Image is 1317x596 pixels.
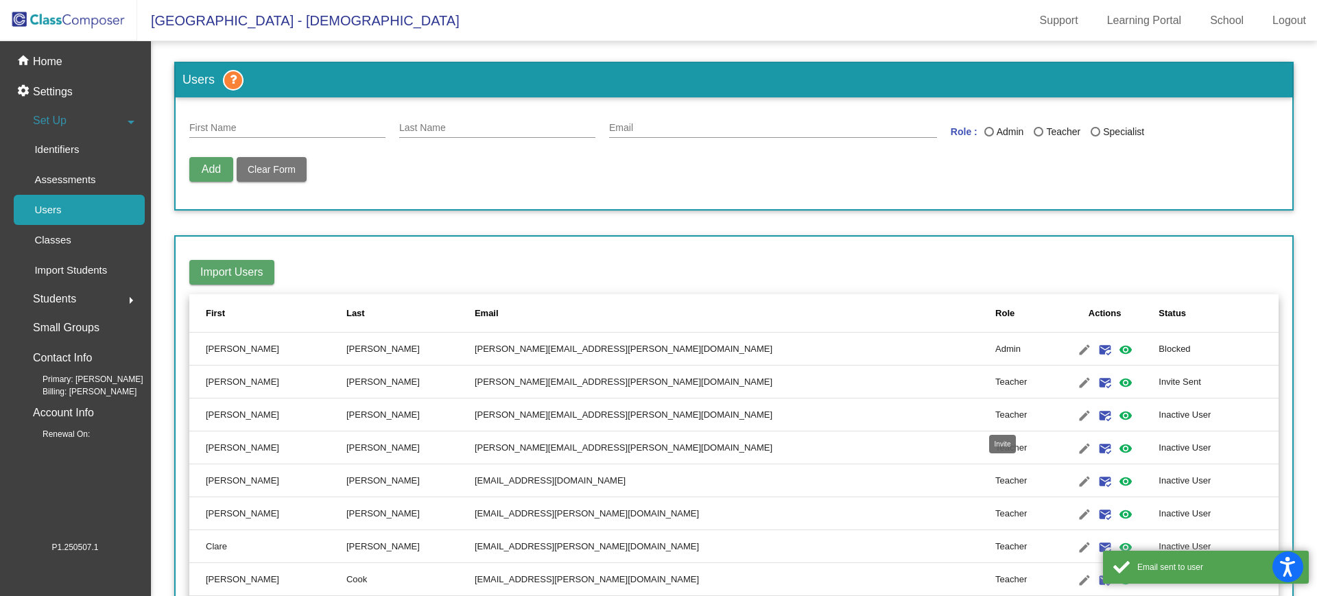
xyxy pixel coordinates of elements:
[21,385,137,398] span: Billing: [PERSON_NAME]
[33,318,99,337] p: Small Groups
[1076,374,1093,391] mat-icon: edit
[33,53,62,70] p: Home
[1159,464,1279,497] td: Inactive User
[1076,506,1093,523] mat-icon: edit
[475,333,995,366] td: [PERSON_NAME][EMAIL_ADDRESS][PERSON_NAME][DOMAIN_NAME]
[189,398,346,431] td: [PERSON_NAME]
[1076,572,1093,588] mat-icon: edit
[248,164,296,175] span: Clear Form
[475,497,995,530] td: [EMAIL_ADDRESS][PERSON_NAME][DOMAIN_NAME]
[609,123,937,134] input: E Mail
[475,530,995,563] td: [EMAIL_ADDRESS][PERSON_NAME][DOMAIN_NAME]
[1159,497,1279,530] td: Inactive User
[346,333,475,366] td: [PERSON_NAME]
[995,307,1015,320] div: Role
[1117,342,1134,358] mat-icon: visibility
[1076,407,1093,424] mat-icon: edit
[995,307,1051,320] div: Role
[33,111,67,130] span: Set Up
[1159,530,1279,563] td: Inactive User
[1096,10,1193,32] a: Learning Portal
[1097,407,1113,424] mat-icon: mark_email_read
[475,307,995,320] div: Email
[189,431,346,464] td: [PERSON_NAME]
[237,157,307,182] button: Clear Form
[1100,125,1144,139] div: Specialist
[33,403,94,422] p: Account Info
[189,333,346,366] td: [PERSON_NAME]
[1117,440,1134,457] mat-icon: visibility
[189,157,233,182] button: Add
[995,366,1051,398] td: Teacher
[399,123,595,134] input: Last Name
[346,563,475,596] td: Cook
[189,260,274,285] button: Import Users
[33,84,73,100] p: Settings
[1076,440,1093,457] mat-icon: edit
[1043,125,1080,139] div: Teacher
[1117,506,1134,523] mat-icon: visibility
[1159,366,1279,398] td: Invite Sent
[995,431,1051,464] td: Teacher
[994,125,1024,139] div: Admin
[346,307,475,320] div: Last
[34,232,71,248] p: Classes
[21,373,143,385] span: Primary: [PERSON_NAME]
[1097,473,1113,490] mat-icon: mark_email_read
[1117,374,1134,391] mat-icon: visibility
[475,366,995,398] td: [PERSON_NAME][EMAIL_ADDRESS][PERSON_NAME][DOMAIN_NAME]
[137,10,460,32] span: [GEOGRAPHIC_DATA] - [DEMOGRAPHIC_DATA]
[995,563,1051,596] td: Teacher
[21,428,90,440] span: Renewal On:
[1159,431,1279,464] td: Inactive User
[34,262,107,278] p: Import Students
[1137,561,1298,573] div: Email sent to user
[1097,440,1113,457] mat-icon: mark_email_read
[189,366,346,398] td: [PERSON_NAME]
[995,497,1051,530] td: Teacher
[995,333,1051,366] td: Admin
[1261,10,1317,32] a: Logout
[1117,407,1134,424] mat-icon: visibility
[995,464,1051,497] td: Teacher
[475,398,995,431] td: [PERSON_NAME][EMAIL_ADDRESS][PERSON_NAME][DOMAIN_NAME]
[1159,398,1279,431] td: Inactive User
[346,464,475,497] td: [PERSON_NAME]
[1029,10,1089,32] a: Support
[202,163,221,175] span: Add
[34,141,79,158] p: Identifiers
[346,530,475,563] td: [PERSON_NAME]
[1117,473,1134,490] mat-icon: visibility
[475,464,995,497] td: [EMAIL_ADDRESS][DOMAIN_NAME]
[951,125,977,143] mat-label: Role :
[206,307,346,320] div: First
[206,307,225,320] div: First
[1076,473,1093,490] mat-icon: edit
[1159,333,1279,366] td: Blocked
[346,431,475,464] td: [PERSON_NAME]
[346,366,475,398] td: [PERSON_NAME]
[984,125,1154,143] mat-radio-group: Last Name
[189,530,346,563] td: Clare
[995,398,1051,431] td: Teacher
[16,84,33,100] mat-icon: settings
[475,563,995,596] td: [EMAIL_ADDRESS][PERSON_NAME][DOMAIN_NAME]
[1076,539,1093,556] mat-icon: edit
[475,307,499,320] div: Email
[123,114,139,130] mat-icon: arrow_drop_down
[189,497,346,530] td: [PERSON_NAME]
[16,53,33,70] mat-icon: home
[176,63,1292,97] h3: Users
[33,289,76,309] span: Students
[189,123,385,134] input: First Name
[346,307,365,320] div: Last
[34,171,95,188] p: Assessments
[1159,307,1262,320] div: Status
[346,497,475,530] td: [PERSON_NAME]
[123,292,139,309] mat-icon: arrow_right
[995,530,1051,563] td: Teacher
[1097,374,1113,391] mat-icon: mark_email_read
[33,348,92,368] p: Contact Info
[1051,294,1159,333] th: Actions
[346,398,475,431] td: [PERSON_NAME]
